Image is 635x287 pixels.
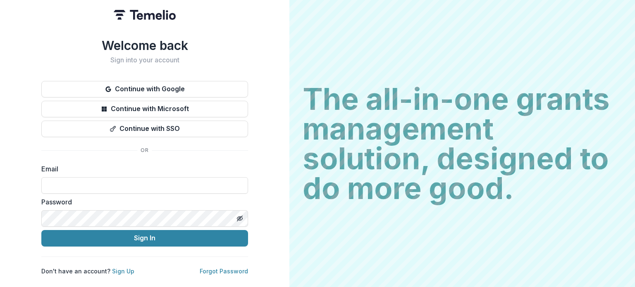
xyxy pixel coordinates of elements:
[41,56,248,64] h2: Sign into your account
[200,268,248,275] a: Forgot Password
[41,101,248,117] button: Continue with Microsoft
[41,164,243,174] label: Email
[41,267,134,275] p: Don't have an account?
[41,230,248,247] button: Sign In
[233,212,246,225] button: Toggle password visibility
[41,38,248,53] h1: Welcome back
[41,81,248,97] button: Continue with Google
[41,121,248,137] button: Continue with SSO
[114,10,176,20] img: Temelio
[41,197,243,207] label: Password
[112,268,134,275] a: Sign Up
